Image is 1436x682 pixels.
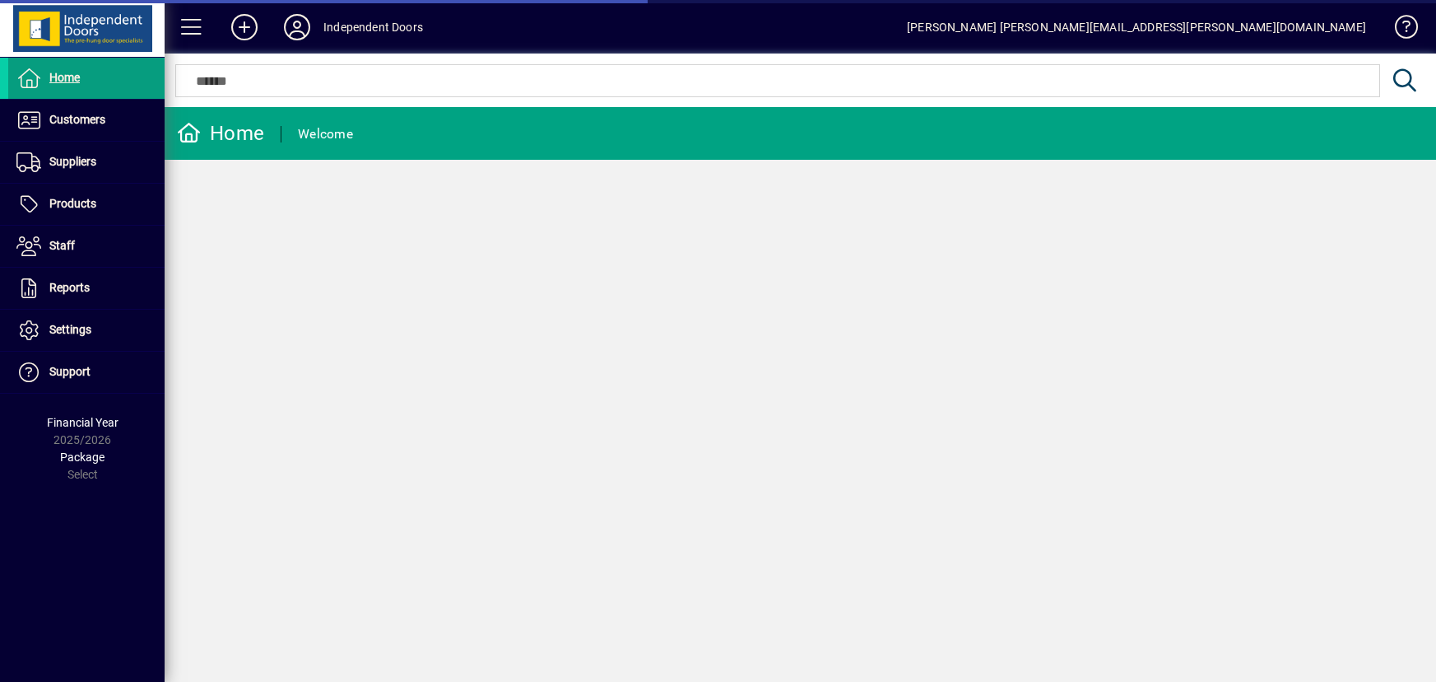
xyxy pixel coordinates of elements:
div: Independent Doors [323,14,423,40]
span: Settings [49,323,91,336]
span: Home [49,71,80,84]
span: Reports [49,281,90,294]
span: Support [49,365,91,378]
div: Welcome [298,121,353,147]
span: Customers [49,113,105,126]
span: Staff [49,239,75,252]
a: Knowledge Base [1383,3,1415,57]
span: Financial Year [47,416,119,429]
span: Products [49,197,96,210]
a: Support [8,352,165,393]
a: Suppliers [8,142,165,183]
a: Products [8,184,165,225]
button: Add [218,12,271,42]
a: Customers [8,100,165,141]
span: Package [60,451,105,464]
span: Suppliers [49,155,96,168]
a: Staff [8,226,165,267]
button: Profile [271,12,323,42]
div: [PERSON_NAME] [PERSON_NAME][EMAIL_ADDRESS][PERSON_NAME][DOMAIN_NAME] [907,14,1366,40]
a: Settings [8,310,165,351]
a: Reports [8,268,165,309]
div: Home [177,120,264,147]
